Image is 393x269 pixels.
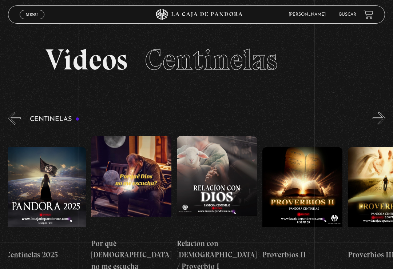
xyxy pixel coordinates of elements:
[364,9,373,19] a: View your shopping cart
[145,42,278,77] span: Centinelas
[6,249,86,261] h4: Centinelas 2025
[30,116,80,123] h3: Centinelas
[24,19,41,24] span: Cerrar
[285,12,333,17] span: [PERSON_NAME]
[373,112,385,125] button: Next
[26,12,38,17] span: Menu
[45,45,347,74] h2: Videos
[339,12,356,17] a: Buscar
[262,249,342,261] h4: Proverbios II
[8,112,21,125] button: Previous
